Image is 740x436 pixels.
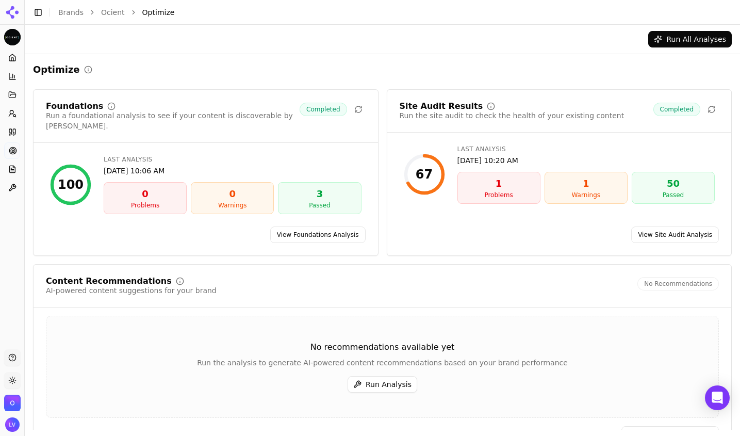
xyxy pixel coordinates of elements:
div: Warnings [195,201,269,209]
div: 1 [462,176,536,191]
div: Run the analysis to generate AI-powered content recommendations based on your brand performance [46,358,718,368]
div: Content Recommendations [46,277,172,285]
span: Optimize [142,7,175,18]
div: Passed [636,191,710,199]
span: No Recommendations [637,277,719,290]
div: Passed [283,201,356,209]
button: Run All Analyses [648,31,732,47]
div: Run a foundational analysis to see if your content is discoverable by [PERSON_NAME]. [46,110,300,131]
div: Last Analysis [457,145,715,153]
a: Ocient [101,7,125,18]
div: 50 [636,176,710,191]
div: [DATE] 10:06 AM [104,166,361,176]
h2: Optimize [33,62,80,77]
img: Ocient [4,29,21,45]
span: Completed [300,103,347,116]
a: View Foundations Analysis [270,227,366,243]
button: Open user button [5,417,20,432]
div: 3 [283,187,356,201]
span: Completed [653,103,700,116]
div: Problems [462,191,536,199]
nav: breadcrumb [58,7,711,18]
div: 1 [549,176,623,191]
div: 0 [108,187,182,201]
div: Problems [108,201,182,209]
button: Open organization switcher [4,395,21,411]
div: Last Analysis [104,155,361,164]
button: Current brand: Ocient [4,29,21,45]
div: 0 [195,187,269,201]
a: View Site Audit Analysis [631,227,719,243]
div: Site Audit Results [400,102,483,110]
a: Brands [58,8,84,17]
div: 67 [416,166,433,183]
div: AI-powered content suggestions for your brand [46,285,217,296]
div: Open Intercom Messenger [705,385,730,410]
button: Run Analysis [348,376,417,393]
img: Leah Valentine [5,417,20,432]
div: 100 [58,176,84,193]
div: No recommendations available yet [46,341,718,353]
img: Ocient [4,395,21,411]
div: [DATE] 10:20 AM [457,155,715,166]
div: Warnings [549,191,623,199]
div: Run the site audit to check the health of your existing content [400,110,624,121]
div: Foundations [46,102,103,110]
